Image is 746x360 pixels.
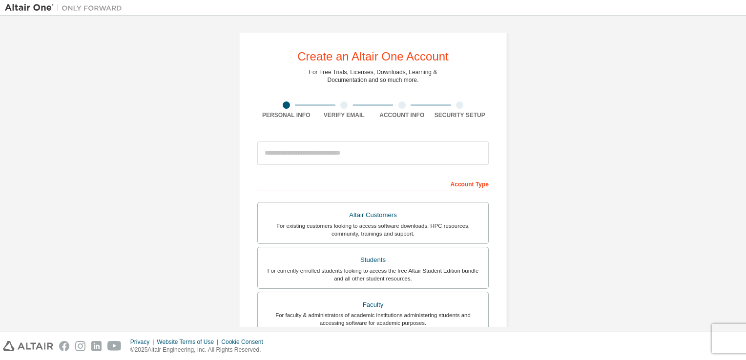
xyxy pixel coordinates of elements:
[264,222,482,238] div: For existing customers looking to access software downloads, HPC resources, community, trainings ...
[297,51,449,62] div: Create an Altair One Account
[373,111,431,119] div: Account Info
[3,341,53,351] img: altair_logo.svg
[5,3,127,13] img: Altair One
[130,346,269,354] p: © 2025 Altair Engineering, Inc. All Rights Reserved.
[257,176,489,191] div: Account Type
[315,111,373,119] div: Verify Email
[59,341,69,351] img: facebook.svg
[431,111,489,119] div: Security Setup
[75,341,85,351] img: instagram.svg
[264,311,482,327] div: For faculty & administrators of academic institutions administering students and accessing softwa...
[257,111,315,119] div: Personal Info
[221,338,269,346] div: Cookie Consent
[264,298,482,312] div: Faculty
[130,338,157,346] div: Privacy
[157,338,221,346] div: Website Terms of Use
[107,341,122,351] img: youtube.svg
[264,208,482,222] div: Altair Customers
[309,68,437,84] div: For Free Trials, Licenses, Downloads, Learning & Documentation and so much more.
[91,341,102,351] img: linkedin.svg
[264,267,482,282] div: For currently enrolled students looking to access the free Altair Student Edition bundle and all ...
[264,253,482,267] div: Students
